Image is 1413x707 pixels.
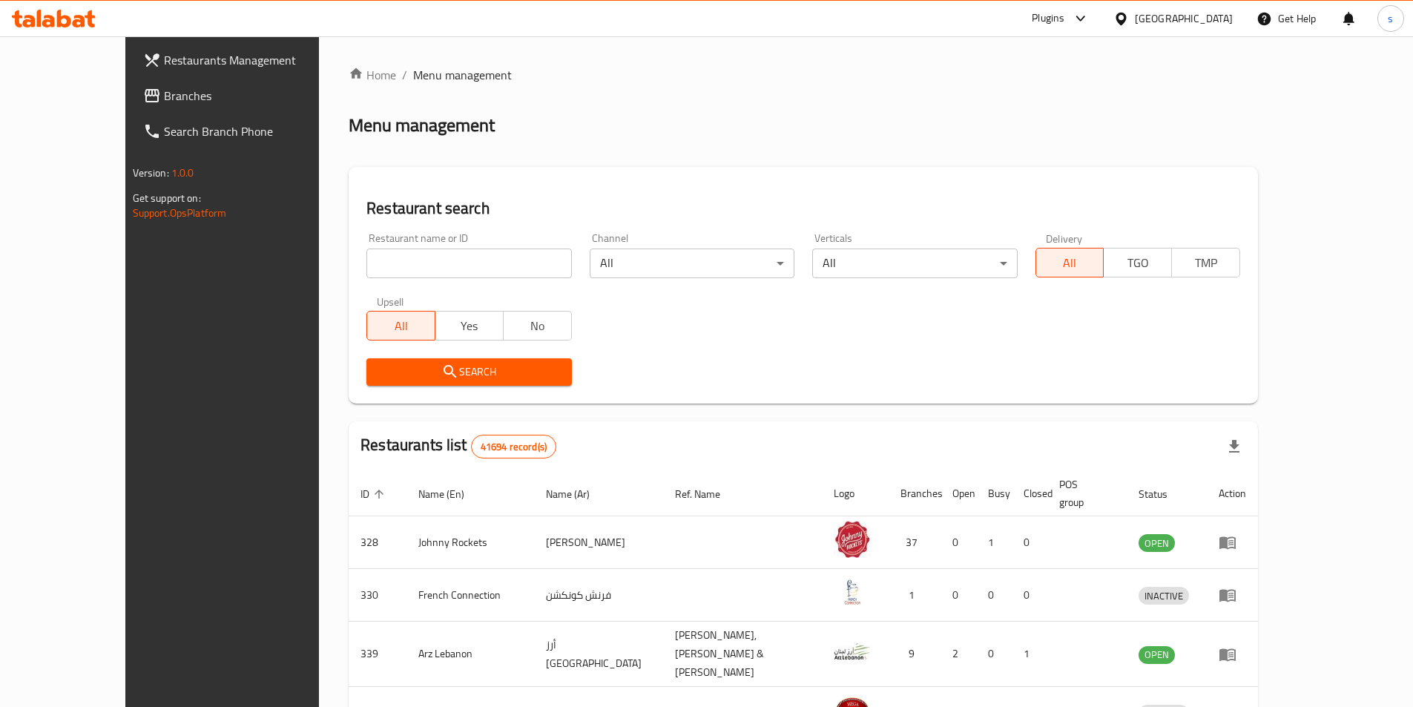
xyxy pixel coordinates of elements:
a: Restaurants Management [131,42,361,78]
label: Upsell [377,296,404,306]
td: 1 [1012,622,1047,687]
button: All [366,311,435,341]
div: Export file [1216,429,1252,464]
span: Search Branch Phone [164,122,349,140]
button: No [503,311,572,341]
span: 1.0.0 [171,163,194,182]
span: OPEN [1139,535,1175,552]
td: 328 [349,516,406,569]
div: All [812,249,1017,278]
div: Plugins [1032,10,1064,27]
span: OPEN [1139,646,1175,663]
td: 1 [976,516,1012,569]
span: Yes [441,315,498,337]
td: 2 [941,622,976,687]
span: TGO [1110,252,1166,274]
label: Delivery [1046,233,1083,243]
td: [PERSON_NAME] [534,516,663,569]
td: 0 [1012,516,1047,569]
div: [GEOGRAPHIC_DATA] [1135,10,1233,27]
span: Ref. Name [675,485,740,503]
td: 0 [976,622,1012,687]
h2: Menu management [349,114,495,137]
th: Branches [889,471,941,516]
span: Name (En) [418,485,484,503]
td: Arz Lebanon [406,622,534,687]
button: TGO [1103,248,1172,277]
th: Logo [822,471,889,516]
div: OPEN [1139,534,1175,552]
span: Menu management [413,66,512,84]
img: Johnny Rockets [834,521,871,558]
a: Home [349,66,396,84]
span: Branches [164,87,349,105]
td: French Connection [406,569,534,622]
div: Menu [1219,533,1246,551]
th: Closed [1012,471,1047,516]
td: 0 [941,516,976,569]
nav: breadcrumb [349,66,1258,84]
th: Busy [976,471,1012,516]
li: / [402,66,407,84]
span: ID [360,485,389,503]
th: Open [941,471,976,516]
div: Menu [1219,645,1246,663]
td: 0 [1012,569,1047,622]
td: 339 [349,622,406,687]
td: Johnny Rockets [406,516,534,569]
div: Total records count [471,435,556,458]
span: Search [378,363,559,381]
td: 0 [941,569,976,622]
a: Support.OpsPlatform [133,203,227,223]
span: Get support on: [133,188,201,208]
img: Arz Lebanon [834,633,871,670]
input: Search for restaurant name or ID.. [366,249,571,278]
td: 9 [889,622,941,687]
span: s [1388,10,1393,27]
span: All [373,315,429,337]
td: [PERSON_NAME],[PERSON_NAME] & [PERSON_NAME] [663,622,823,687]
button: Yes [435,311,504,341]
td: 0 [976,569,1012,622]
h2: Restaurant search [366,197,1240,220]
button: TMP [1171,248,1240,277]
span: Restaurants Management [164,51,349,69]
th: Action [1207,471,1258,516]
span: INACTIVE [1139,588,1189,605]
button: Search [366,358,571,386]
span: No [510,315,566,337]
span: 41694 record(s) [472,440,556,454]
span: POS group [1059,476,1109,511]
span: Name (Ar) [546,485,609,503]
h2: Restaurants list [360,434,556,458]
td: أرز [GEOGRAPHIC_DATA] [534,622,663,687]
div: All [590,249,794,278]
td: 1 [889,569,941,622]
button: All [1035,248,1104,277]
td: 330 [349,569,406,622]
span: Status [1139,485,1187,503]
td: 37 [889,516,941,569]
img: French Connection [834,573,871,611]
a: Branches [131,78,361,114]
div: Menu [1219,586,1246,604]
td: فرنش كونكشن [534,569,663,622]
span: All [1042,252,1099,274]
div: OPEN [1139,646,1175,664]
span: Version: [133,163,169,182]
span: TMP [1178,252,1234,274]
a: Search Branch Phone [131,114,361,149]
